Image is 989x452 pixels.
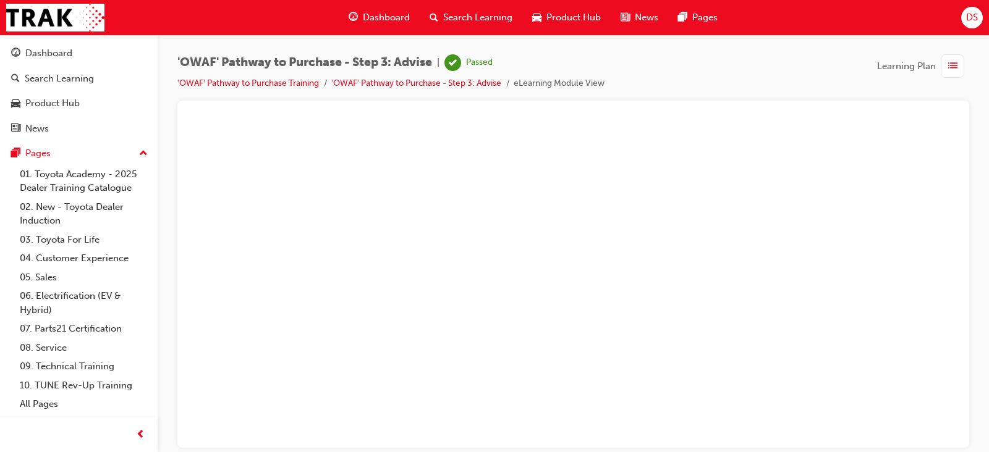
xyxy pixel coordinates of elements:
span: Dashboard [363,10,410,25]
div: News [25,122,49,136]
span: news-icon [11,123,20,135]
a: Dashboard [5,42,153,65]
a: guage-iconDashboard [339,5,420,30]
button: DS [961,7,983,28]
a: 03. Toyota For Life [15,230,153,249]
span: Pages [692,10,718,25]
span: 'OWAF' Pathway to Purchase - Step 3: Advise [177,56,432,70]
span: Search Learning [443,10,512,25]
a: Search Learning [5,67,153,90]
span: Product Hub [546,10,601,25]
a: 06. Electrification (EV & Hybrid) [15,287,153,319]
span: car-icon [11,98,20,109]
div: Passed [466,57,493,69]
span: News [635,10,658,25]
a: 08. Service [15,338,153,358]
a: 'OWAF' Pathway to Purchase - Step 3: Advise [331,78,501,88]
span: list-icon [948,59,957,74]
span: Learning Plan [877,59,936,73]
span: pages-icon [11,148,20,159]
a: 05. Sales [15,268,153,287]
span: prev-icon [136,427,145,443]
span: learningRecordVerb_PASS-icon [444,54,461,71]
button: Learning Plan [877,54,969,78]
span: car-icon [532,10,541,25]
a: News [5,117,153,140]
span: guage-icon [11,48,20,59]
span: search-icon [430,10,438,25]
div: Dashboard [25,46,72,61]
a: 'OWAF' Pathway to Purchase Training [177,78,319,88]
button: Pages [5,142,153,165]
span: search-icon [11,73,20,85]
span: news-icon [621,10,630,25]
span: up-icon [139,146,148,162]
a: All Pages [15,395,153,414]
a: pages-iconPages [668,5,728,30]
div: Pages [25,146,51,161]
li: eLearning Module View [514,77,605,91]
a: news-iconNews [611,5,668,30]
a: 02. New - Toyota Dealer Induction [15,198,153,230]
a: car-iconProduct Hub [522,5,611,30]
span: guage-icon [349,10,358,25]
span: | [437,56,439,70]
a: 10. TUNE Rev-Up Training [15,376,153,395]
span: DS [966,10,978,25]
a: 09. Technical Training [15,357,153,376]
img: Trak [6,4,104,31]
div: Product Hub [25,96,80,111]
div: Search Learning [25,72,94,86]
a: 04. Customer Experience [15,249,153,268]
button: DashboardSearch LearningProduct HubNews [5,40,153,142]
a: 07. Parts21 Certification [15,319,153,338]
a: search-iconSearch Learning [420,5,522,30]
a: 01. Toyota Academy - 2025 Dealer Training Catalogue [15,165,153,198]
span: pages-icon [678,10,687,25]
a: Product Hub [5,92,153,115]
